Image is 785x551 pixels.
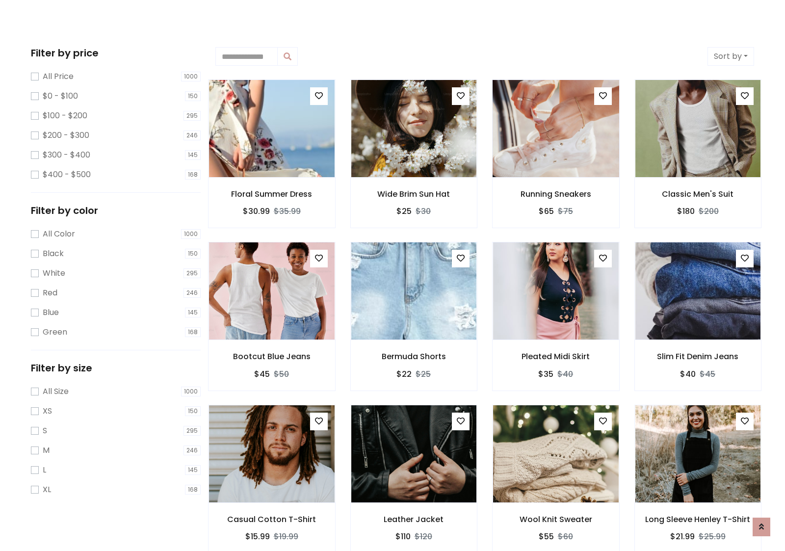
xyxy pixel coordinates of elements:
[707,47,754,66] button: Sort by
[493,515,619,524] h6: Wool Knit Sweater
[185,465,201,475] span: 145
[183,446,201,455] span: 246
[43,169,91,181] label: $400 - $500
[416,206,431,217] del: $30
[209,189,335,199] h6: Floral Summer Dress
[43,484,51,496] label: XL
[416,368,431,380] del: $25
[396,369,412,379] h6: $22
[670,532,695,541] h6: $21.99
[43,71,74,82] label: All Price
[43,248,64,260] label: Black
[43,228,75,240] label: All Color
[43,110,87,122] label: $100 - $200
[181,387,201,396] span: 1000
[43,405,52,417] label: XS
[558,206,573,217] del: $75
[209,515,335,524] h6: Casual Cotton T-Shirt
[43,90,78,102] label: $0 - $100
[274,368,289,380] del: $50
[539,207,554,216] h6: $65
[351,515,477,524] h6: Leather Jacket
[31,47,201,59] h5: Filter by price
[680,369,696,379] h6: $40
[43,130,89,141] label: $200 - $300
[493,352,619,361] h6: Pleated Midi Skirt
[243,207,270,216] h6: $30.99
[183,268,201,278] span: 295
[183,426,201,436] span: 295
[395,532,411,541] h6: $110
[43,307,59,318] label: Blue
[635,189,761,199] h6: Classic Men's Suit
[635,515,761,524] h6: Long Sleeve Henley T-Shirt
[677,207,695,216] h6: $180
[274,531,298,542] del: $19.99
[185,406,201,416] span: 150
[181,72,201,81] span: 1000
[274,206,301,217] del: $35.99
[183,288,201,298] span: 246
[31,362,201,374] h5: Filter by size
[183,111,201,121] span: 295
[183,131,201,140] span: 246
[415,531,432,542] del: $120
[539,532,554,541] h6: $55
[185,170,201,180] span: 168
[557,368,573,380] del: $40
[558,531,573,542] del: $60
[31,205,201,216] h5: Filter by color
[43,149,90,161] label: $300 - $400
[185,249,201,259] span: 150
[181,229,201,239] span: 1000
[43,445,50,456] label: M
[185,327,201,337] span: 168
[43,287,57,299] label: Red
[351,352,477,361] h6: Bermuda Shorts
[43,326,67,338] label: Green
[245,532,270,541] h6: $15.99
[700,368,715,380] del: $45
[185,91,201,101] span: 150
[43,386,69,397] label: All Size
[699,531,726,542] del: $25.99
[43,425,47,437] label: S
[396,207,412,216] h6: $25
[635,352,761,361] h6: Slim Fit Denim Jeans
[254,369,270,379] h6: $45
[699,206,719,217] del: $200
[43,464,46,476] label: L
[185,485,201,495] span: 168
[493,189,619,199] h6: Running Sneakers
[185,308,201,317] span: 145
[351,189,477,199] h6: Wide Brim Sun Hat
[185,150,201,160] span: 145
[538,369,553,379] h6: $35
[43,267,65,279] label: White
[209,352,335,361] h6: Bootcut Blue Jeans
